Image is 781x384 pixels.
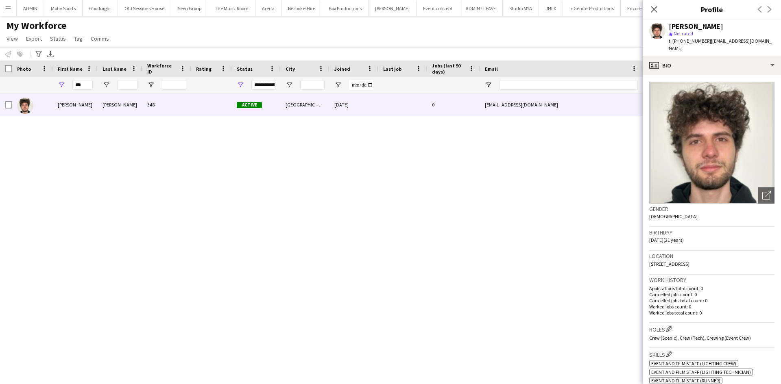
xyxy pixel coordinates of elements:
button: Event concept [417,0,459,16]
span: t. [PHONE_NUMBER] [669,38,711,44]
div: [GEOGRAPHIC_DATA] [281,93,329,116]
span: My Workforce [7,20,66,32]
a: Tag [71,33,86,44]
input: Joined Filter Input [349,80,373,90]
button: Open Filter Menu [334,81,342,89]
span: Photo [17,66,31,72]
app-action-btn: Advanced filters [34,49,44,59]
a: Comms [87,33,112,44]
span: Rating [196,66,212,72]
p: Applications total count: 0 [649,285,774,291]
input: Workforce ID Filter Input [162,80,186,90]
span: City [286,66,295,72]
div: [EMAIL_ADDRESS][DOMAIN_NAME] [480,93,643,116]
button: ADMIN - LEAVE [459,0,503,16]
h3: Work history [649,276,774,284]
span: | [EMAIL_ADDRESS][DOMAIN_NAME] [669,38,772,51]
span: Comms [91,35,109,42]
button: Open Filter Menu [103,81,110,89]
span: Joined [334,66,350,72]
div: Bio [643,56,781,75]
button: Open Filter Menu [147,81,155,89]
app-action-btn: Export XLSX [46,49,55,59]
span: Status [237,66,253,72]
button: Bespoke-Hire [281,0,322,16]
div: Open photos pop-in [758,187,774,204]
div: 348 [142,93,191,116]
a: Status [47,33,69,44]
span: [STREET_ADDRESS] [649,261,689,267]
div: [PERSON_NAME] [98,93,142,116]
span: Last job [383,66,401,72]
input: First Name Filter Input [72,80,93,90]
a: Export [23,33,45,44]
button: The Music Room [208,0,255,16]
img: Emanuel Stefan Malihen Roata [17,98,33,114]
span: Event and Film Staff (Lighting Crew) [651,360,736,367]
button: Encore Global [621,0,663,16]
a: View [3,33,21,44]
button: Old Sessions House [118,0,171,16]
h3: Gender [649,205,774,213]
button: Box Productions [322,0,369,16]
h3: Location [649,252,774,260]
span: Tag [74,35,83,42]
input: Email Filter Input [500,80,638,90]
span: [DEMOGRAPHIC_DATA] [649,213,698,219]
p: Worked jobs count: 0 [649,304,774,310]
span: First Name [58,66,83,72]
button: Open Filter Menu [237,81,244,89]
button: ADMIN [17,0,44,16]
span: Workforce ID [147,63,177,75]
span: Event and Film Staff (Runner) [651,377,720,384]
span: Active [237,102,262,108]
span: Not rated [674,30,693,37]
span: Status [50,35,66,42]
div: [PERSON_NAME] [53,93,98,116]
div: 0 [427,93,480,116]
p: Cancelled jobs total count: 0 [649,297,774,304]
input: Last Name Filter Input [117,80,137,90]
input: City Filter Input [300,80,325,90]
span: [DATE] (21 years) [649,237,684,243]
span: Crew (Scenic), Crew (Tech), Crewing (Event Crew) [649,335,751,341]
h3: Skills [649,350,774,358]
span: Email [485,66,498,72]
button: Open Filter Menu [485,81,492,89]
span: View [7,35,18,42]
button: Arena [255,0,281,16]
div: [DATE] [329,93,378,116]
h3: Roles [649,325,774,333]
button: JHLX [539,0,563,16]
img: Crew avatar or photo [649,82,774,204]
p: Worked jobs total count: 0 [649,310,774,316]
button: Seen Group [171,0,208,16]
span: Export [26,35,42,42]
button: [PERSON_NAME] [369,0,417,16]
span: Jobs (last 90 days) [432,63,465,75]
h3: Profile [643,4,781,15]
span: Last Name [103,66,127,72]
div: [PERSON_NAME] [669,23,723,30]
p: Cancelled jobs count: 0 [649,291,774,297]
button: InGenius Productions [563,0,621,16]
button: Goodnight [83,0,118,16]
button: Motiv Sports [44,0,83,16]
h3: Birthday [649,229,774,236]
span: Event and Film Staff (Lighting Technician) [651,369,751,375]
button: Open Filter Menu [286,81,293,89]
button: Studio MYA [503,0,539,16]
button: Open Filter Menu [58,81,65,89]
